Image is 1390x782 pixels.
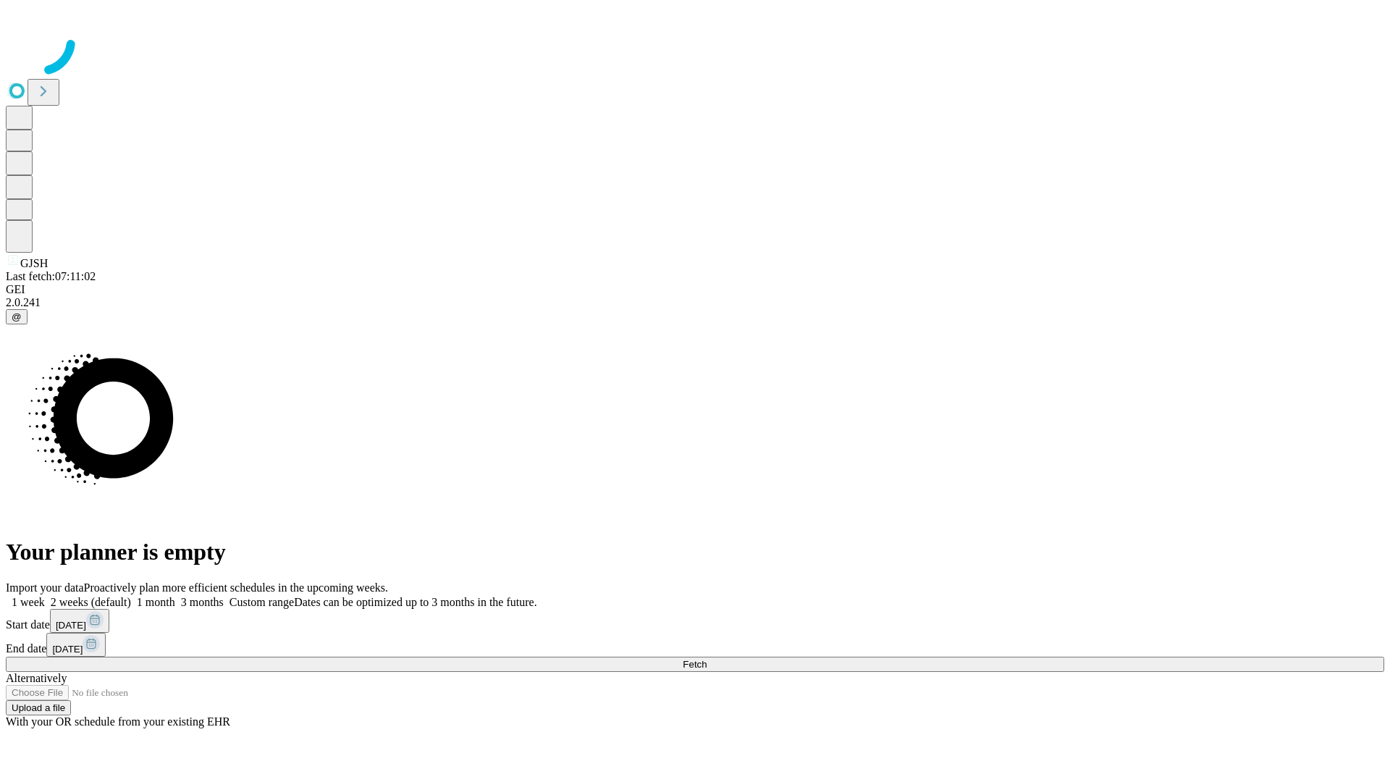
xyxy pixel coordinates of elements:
[50,609,109,633] button: [DATE]
[181,596,224,608] span: 3 months
[56,620,86,631] span: [DATE]
[46,633,106,657] button: [DATE]
[20,257,48,269] span: GJSH
[12,596,45,608] span: 1 week
[229,596,294,608] span: Custom range
[6,700,71,715] button: Upload a file
[6,309,28,324] button: @
[294,596,536,608] span: Dates can be optimized up to 3 months in the future.
[6,672,67,684] span: Alternatively
[6,539,1384,566] h1: Your planner is empty
[6,657,1384,672] button: Fetch
[6,715,230,728] span: With your OR schedule from your existing EHR
[84,581,388,594] span: Proactively plan more efficient schedules in the upcoming weeks.
[137,596,175,608] span: 1 month
[6,283,1384,296] div: GEI
[52,644,83,655] span: [DATE]
[6,296,1384,309] div: 2.0.241
[6,633,1384,657] div: End date
[6,609,1384,633] div: Start date
[12,311,22,322] span: @
[683,659,707,670] span: Fetch
[6,581,84,594] span: Import your data
[51,596,131,608] span: 2 weeks (default)
[6,270,96,282] span: Last fetch: 07:11:02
